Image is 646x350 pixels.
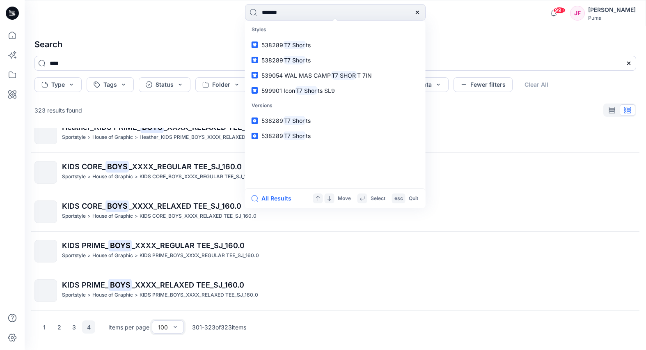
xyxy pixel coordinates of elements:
[28,33,643,56] h4: Search
[62,173,86,181] p: Sportstyle
[306,41,311,48] span: ts
[105,161,129,172] mark: BOYS
[135,251,138,260] p: >
[129,202,241,210] span: _XXXX_RELAXED TEE_SJ_160.0
[87,77,134,92] button: Tags
[105,200,129,212] mark: BOYS
[62,291,86,299] p: Sportstyle
[252,193,297,203] button: All Results
[261,41,283,48] span: 538289
[306,117,311,124] span: ts
[140,133,279,142] p: Heather_KIDS PRIME_BOYS_XXXX_RELAXED TEE_SJ_160.0
[306,132,311,139] span: ts
[62,241,108,250] span: KIDS PRIME_
[247,98,424,113] p: Versions
[62,251,86,260] p: Sportstyle
[92,212,133,221] p: House of Graphic
[135,133,138,142] p: >
[570,6,585,21] div: JF
[132,281,244,289] span: _XXXX_RELAXED TEE_SJ_160.0
[87,291,91,299] p: >
[247,83,424,98] a: 599901 IconT7 Shorts SL9
[140,212,257,221] p: KIDS CORE_BOYS_XXXX_RELAXED TEE_SJ_160.0
[129,162,242,171] span: _XXXX_REGULAR TEE_SJ_160.0
[135,291,138,299] p: >
[371,194,385,203] p: Select
[82,320,95,334] button: 4
[261,87,295,94] span: 599901 Icon
[30,235,641,267] a: KIDS PRIME_BOYS_XXXX_REGULAR TEE_SJ_160.0Sportstyle>House of Graphic>KIDS PRIME_BOYS_XXXX_REGULAR...
[30,117,641,149] a: Heather_KIDS PRIME_BOYS_XXXX_RELAXED TEE_SJ_160.0Sportstyle>House of Graphic>Heather_KIDS PRIME_B...
[261,57,283,64] span: 538289
[108,323,149,332] p: Items per page
[92,133,133,142] p: House of Graphic
[34,106,82,115] p: 323 results found
[247,53,424,68] a: 538289T7 Shorts
[87,133,91,142] p: >
[108,239,132,251] mark: BOYS
[53,320,66,334] button: 2
[331,71,357,80] mark: T7 SHOR
[409,194,418,203] p: Quit
[261,72,331,79] span: 539054 WAL MAS CAMP
[87,212,91,221] p: >
[30,274,641,307] a: KIDS PRIME_BOYS_XXXX_RELAXED TEE_SJ_160.0Sportstyle>House of Graphic>KIDS PRIME_BOYS_XXXX_RELAXED...
[62,202,105,210] span: KIDS CORE_
[394,194,403,203] p: esc
[108,279,132,290] mark: BOYS
[454,77,513,92] button: Fewer filters
[247,68,424,83] a: 539054 WAL MAS CAMPT7 SHORT 7IN
[92,173,133,181] p: House of Graphic
[588,5,636,15] div: [PERSON_NAME]
[261,132,283,139] span: 538289
[283,40,306,50] mark: T7 Shor
[140,251,259,260] p: KIDS PRIME_BOYS_XXXX_REGULAR TEE_SJ_160.0
[192,323,246,332] p: 301 - 323 of 323 items
[135,212,138,221] p: >
[357,72,372,79] span: T 7IN
[139,77,190,92] button: Status
[62,133,86,142] p: Sportstyle
[135,173,138,181] p: >
[588,15,636,21] div: Puma
[283,116,306,125] mark: T7 Shor
[283,55,306,65] mark: T7 Shor
[247,113,424,128] a: 538289T7 Shorts
[38,320,51,334] button: 1
[247,22,424,37] p: Styles
[87,251,91,260] p: >
[62,212,86,221] p: Sportstyle
[140,121,164,133] mark: BOYS
[158,323,168,332] div: 100
[318,87,335,94] span: ts SL9
[92,291,133,299] p: House of Graphic
[306,57,311,64] span: ts
[30,196,641,228] a: KIDS CORE_BOYS_XXXX_RELAXED TEE_SJ_160.0Sportstyle>House of Graphic>KIDS CORE_BOYS_XXXX_RELAXED T...
[553,7,566,14] span: 99+
[261,117,283,124] span: 538289
[247,128,424,143] a: 538289T7 Shorts
[62,162,105,171] span: KIDS CORE_
[338,194,351,203] p: Move
[87,173,91,181] p: >
[34,77,82,92] button: Type
[195,77,247,92] button: Folder
[30,156,641,189] a: KIDS CORE_BOYS_XXXX_REGULAR TEE_SJ_160.0Sportstyle>House of Graphic>KIDS CORE_BOYS_XXXX_REGULAR T...
[283,131,306,140] mark: T7 Shor
[132,241,245,250] span: _XXXX_REGULAR TEE_SJ_160.0
[62,281,108,289] span: KIDS PRIME_
[247,37,424,53] a: 538289T7 Shorts
[92,251,133,260] p: House of Graphic
[67,320,80,334] button: 3
[295,86,318,95] mark: T7 Shor
[140,173,257,181] p: KIDS CORE_BOYS_XXXX_REGULAR TEE_SJ_160.0
[140,291,258,299] p: KIDS PRIME_BOYS_XXXX_RELAXED TEE_SJ_160.0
